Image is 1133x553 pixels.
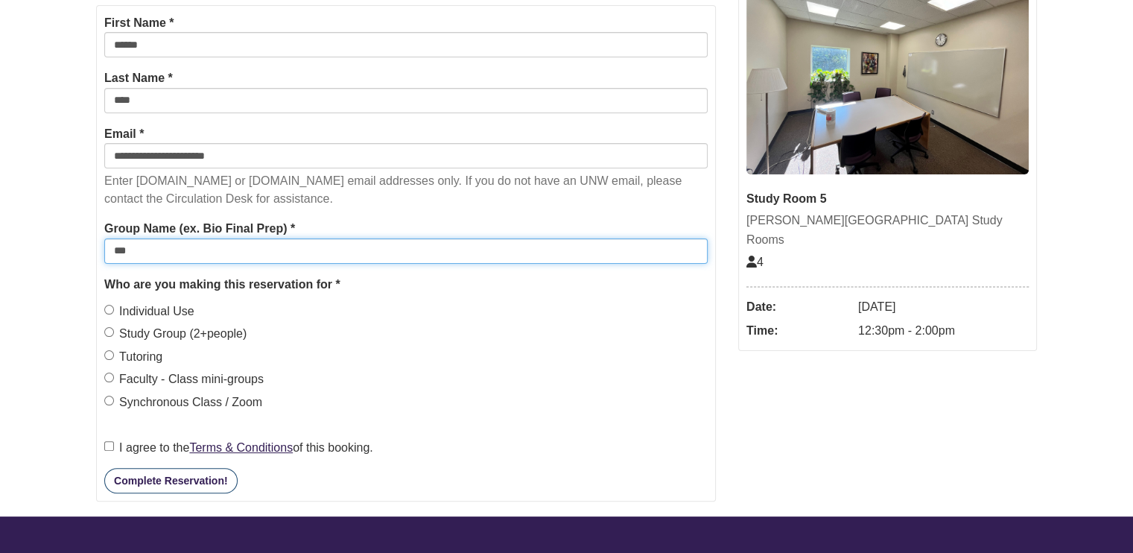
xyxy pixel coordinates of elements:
[104,219,295,238] label: Group Name (ex. Bio Final Prep) *
[746,189,1029,209] div: Study Room 5
[104,69,173,88] label: Last Name *
[104,172,708,208] p: Enter [DOMAIN_NAME] or [DOMAIN_NAME] email addresses only. If you do not have an UNW email, pleas...
[858,319,1029,343] dd: 12:30pm - 2:00pm
[104,468,237,493] button: Complete Reservation!
[746,211,1029,249] div: [PERSON_NAME][GEOGRAPHIC_DATA] Study Rooms
[104,373,114,382] input: Faculty - Class mini-groups
[104,13,174,33] label: First Name *
[104,327,114,337] input: Study Group (2+people)
[104,370,264,389] label: Faculty - Class mini-groups
[104,124,144,144] label: Email *
[746,295,851,319] dt: Date:
[104,350,114,360] input: Tutoring
[104,438,373,458] label: I agree to the of this booking.
[104,302,194,321] label: Individual Use
[104,305,114,315] input: Individual Use
[104,324,247,344] label: Study Group (2+people)
[104,396,114,405] input: Synchronous Class / Zoom
[104,441,114,451] input: I agree to theTerms & Conditionsof this booking.
[104,393,262,412] label: Synchronous Class / Zoom
[189,441,293,454] a: Terms & Conditions
[104,347,162,367] label: Tutoring
[104,275,708,294] legend: Who are you making this reservation for *
[746,256,764,268] span: The capacity of this space
[746,319,851,343] dt: Time:
[858,295,1029,319] dd: [DATE]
